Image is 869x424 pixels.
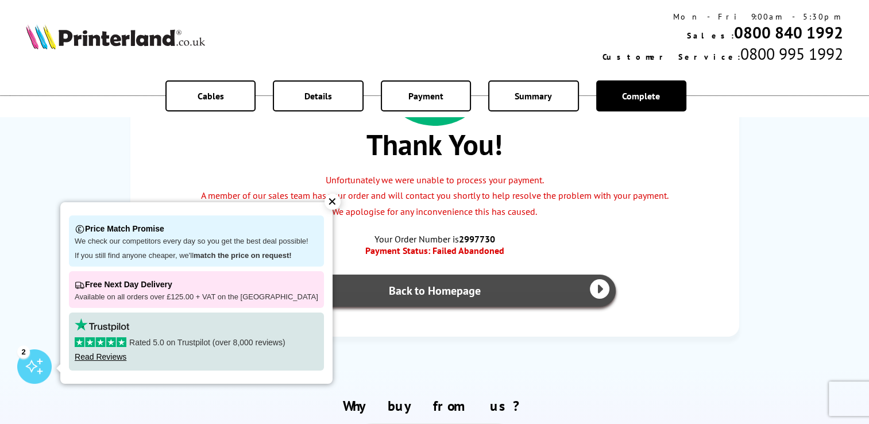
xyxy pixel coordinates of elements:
span: Sales: [687,30,734,41]
span: Thank You! [142,126,728,163]
div: Mon - Fri 9:00am - 5:30pm [602,11,843,22]
h2: Why buy from us? [26,397,843,415]
span: Details [304,90,332,102]
span: Your Order Number is [142,233,728,245]
img: stars-5.svg [75,337,126,347]
a: Back to Homepage [254,275,616,307]
strong: match the price on request! [194,251,291,260]
span: 0800 995 1992 [740,43,843,64]
span: Summary [515,90,552,102]
span: Cables [198,90,224,102]
div: 2 [17,345,30,358]
span: Payment [408,90,443,102]
span: Failed Abandoned [432,245,504,256]
p: Free Next Day Delivery [75,277,318,292]
a: Read Reviews [75,352,126,361]
p: Available on all orders over £125.00 + VAT on the [GEOGRAPHIC_DATA] [75,292,318,302]
img: Printerland Logo [26,24,205,49]
p: Unfortunately we were unable to process your payment. A member of our sales team has your order a... [142,172,728,219]
a: 0800 840 1992 [734,22,843,43]
span: Complete [622,90,660,102]
p: We check our competitors every day so you get the best deal possible! [75,237,318,246]
p: If you still find anyone cheaper, we'll [75,251,318,261]
span: Payment Status: [365,245,430,256]
div: ✕ [325,194,341,210]
b: 2997730 [459,233,495,245]
p: Price Match Promise [75,221,318,237]
p: Rated 5.0 on Trustpilot (over 8,000 reviews) [75,337,318,348]
img: trustpilot rating [75,318,129,332]
span: Customer Service: [602,52,740,62]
